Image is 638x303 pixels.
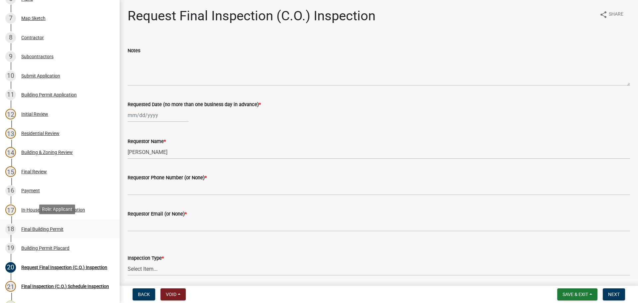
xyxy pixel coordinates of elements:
div: Submit Application [21,74,60,78]
span: Void [166,292,176,297]
div: In-House Payment Information [21,208,85,212]
div: Residential Review [21,131,59,136]
div: Building & Zoning Review [21,150,73,155]
div: 11 [5,89,16,100]
label: Requestor Name [128,139,166,144]
div: 21 [5,281,16,292]
label: Requestor Email (or None) [128,212,187,217]
div: Request Final Inspection (C.O.) Inspection [21,265,107,270]
div: 17 [5,205,16,215]
div: Payment [21,188,40,193]
div: Final Building Permit [21,227,63,231]
label: Requested Date (no more than one business day in advance) [128,102,261,107]
span: Next [608,292,620,297]
div: 16 [5,185,16,196]
div: 7 [5,13,16,24]
div: 15 [5,166,16,177]
span: Save & Exit [563,292,588,297]
div: Contractor [21,35,44,40]
label: Notes [128,49,140,53]
div: Building Permit Application [21,92,77,97]
div: 12 [5,109,16,119]
div: 20 [5,262,16,273]
div: Building Permit Placard [21,246,69,250]
span: Share [609,11,623,19]
h1: Request Final Inspection (C.O.) Inspection [128,8,375,24]
div: Role: Applicant [39,205,75,214]
div: Map Sketch [21,16,46,21]
div: 9 [5,51,16,62]
div: 14 [5,147,16,158]
button: shareShare [594,8,629,21]
div: 13 [5,128,16,139]
label: Inspection Type [128,256,164,261]
button: Back [133,288,155,300]
div: 10 [5,71,16,81]
div: Initial Review [21,112,48,116]
button: Next [603,288,625,300]
div: Final Review [21,169,47,174]
div: 8 [5,32,16,43]
div: 18 [5,224,16,234]
button: Void [160,288,186,300]
span: Back [138,292,150,297]
i: share [599,11,607,19]
button: Save & Exit [557,288,597,300]
input: mm/dd/yyyy [128,108,188,122]
div: Subcontractors [21,54,53,59]
div: 19 [5,243,16,253]
label: Requestor Phone Number (or None) [128,176,207,180]
div: Final Inspection (C.O.) Schedule Inspection [21,284,109,289]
